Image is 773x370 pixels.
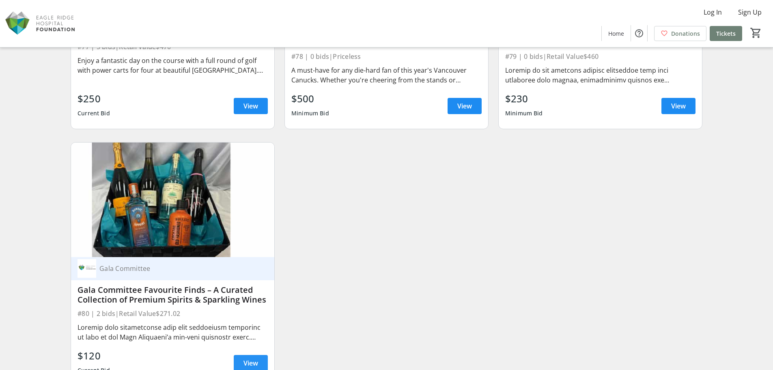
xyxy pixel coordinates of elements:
[234,98,268,114] a: View
[661,98,695,114] a: View
[78,285,268,305] div: Gala Committee Favourite Finds – A Curated Collection of Premium Spirits & Sparkling Wines
[704,7,722,17] span: Log In
[5,3,77,44] img: Eagle Ridge Hospital Foundation's Logo
[716,29,736,38] span: Tickets
[78,56,268,75] div: Enjoy a fantastic day on the course with a full round of golf with power carts for four at beauti...
[710,26,742,41] a: Tickets
[671,29,700,38] span: Donations
[71,143,274,257] img: Gala Committee Favourite Finds – A Curated Collection of Premium Spirits & Sparkling Wines
[749,26,763,40] button: Cart
[654,26,706,41] a: Donations
[78,322,268,342] div: Loremip dolo sitametconse adip elit seddoeiusm temporinc ut labo et dol Magn Aliquaeni’a min-veni...
[291,106,329,121] div: Minimum Bid
[505,51,695,62] div: #79 | 0 bids | Retail Value $460
[505,91,543,106] div: $230
[291,51,482,62] div: #78 | 0 bids | Priceless
[602,26,631,41] a: Home
[738,7,762,17] span: Sign Up
[291,91,329,106] div: $500
[78,259,96,278] img: Gala Committee
[78,106,110,121] div: Current Bid
[671,101,686,111] span: View
[96,264,258,273] div: Gala Committee
[78,308,268,319] div: #80 | 2 bids | Retail Value $271.02
[505,65,695,85] div: Loremip do sit ametcons adipisc elitseddoe temp inci utlaboree dolo magnaa, enimadminimv quisnos ...
[457,101,472,111] span: View
[291,65,482,85] div: A must-have for any die-hard fan of this year's Vancouver Canucks. Whether you're cheering from t...
[78,348,110,363] div: $120
[608,29,624,38] span: Home
[505,106,543,121] div: Minimum Bid
[78,91,110,106] div: $250
[697,6,728,19] button: Log In
[631,25,647,41] button: Help
[732,6,768,19] button: Sign Up
[448,98,482,114] a: View
[243,101,258,111] span: View
[243,358,258,368] span: View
